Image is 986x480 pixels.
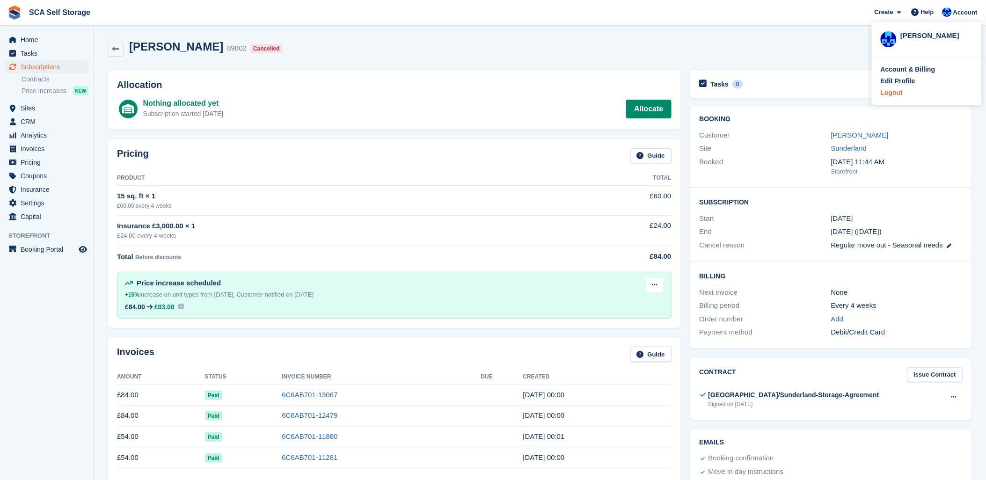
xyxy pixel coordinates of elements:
span: Customer notified on [DATE] [237,291,314,298]
a: [PERSON_NAME] [831,131,889,139]
div: Order number [700,314,831,325]
a: Logout [881,88,973,98]
h2: Emails [700,439,963,446]
span: [DATE] ([DATE]) [831,227,882,235]
time: 2025-06-24 23:00:57 UTC [523,453,565,461]
th: Created [523,370,672,385]
h2: Billing [700,271,963,280]
span: Booking Portal [21,243,77,256]
span: Subscriptions [21,60,77,73]
h2: Contract [700,367,737,383]
div: 15 sq. ft × 1 [117,191,552,202]
div: Debit/Credit Card [831,327,963,338]
a: menu [5,243,88,256]
span: increase on unit types from [DATE]. [125,291,235,298]
a: 6C6AB701-11281 [282,453,337,461]
a: Allocate [626,100,671,118]
span: CRM [21,115,77,128]
td: £84.00 [117,385,205,406]
h2: [PERSON_NAME] [129,40,223,53]
td: £84.00 [117,405,205,426]
div: Booked [700,157,831,176]
div: None [831,287,963,298]
span: Insurance [21,183,77,196]
div: Logout [881,88,903,98]
td: £54.00 [117,447,205,468]
a: 6C6AB701-12479 [282,411,337,419]
span: Paid [205,411,222,421]
img: Kelly Neesham [942,7,952,17]
div: Storefront [831,167,963,176]
div: 89802 [227,43,247,54]
span: Paid [205,432,222,442]
a: Guide [630,347,672,362]
time: 2025-06-24 23:00:00 UTC [831,213,853,224]
h2: Booking [700,116,963,123]
div: End [700,226,831,237]
a: 6C6AB701-11880 [282,432,337,440]
div: Signed on [DATE] [708,400,879,408]
td: £60.00 [552,186,672,215]
div: Booking confirmation [708,453,774,464]
span: Coupons [21,169,77,182]
time: 2025-09-16 23:00:50 UTC [523,391,565,399]
img: stora-icon-8386f47178a22dfd0bd8f6a31ec36ba5ce8667c1dd55bd0f319d3a0aa187defe.svg [7,6,22,20]
div: 0 [732,80,743,88]
a: 6C6AB701-13067 [282,391,337,399]
span: Sites [21,102,77,115]
span: Capital [21,210,77,223]
th: Total [552,171,672,186]
div: £24.00 every 4 weeks [117,231,552,240]
div: £60.00 every 4 weeks [117,202,552,210]
a: menu [5,196,88,210]
a: Preview store [77,244,88,255]
span: Account [953,8,978,17]
span: Paid [205,391,222,400]
span: Settings [21,196,77,210]
a: menu [5,60,88,73]
div: [DATE] 11:44 AM [831,157,963,167]
h2: Pricing [117,148,149,164]
th: Product [117,171,552,186]
div: Customer [700,130,831,141]
span: Invoices [21,142,77,155]
span: Storefront [8,231,93,240]
th: Amount [117,370,205,385]
a: Sunderland [831,144,867,152]
h2: Allocation [117,80,672,90]
a: menu [5,183,88,196]
th: Invoice Number [282,370,481,385]
a: menu [5,210,88,223]
span: Regular move out - Seasonal needs [831,241,943,249]
div: NEW [73,86,88,95]
div: Next invoice [700,287,831,298]
a: menu [5,129,88,142]
a: menu [5,115,88,128]
div: Site [700,143,831,154]
a: menu [5,47,88,60]
div: Nothing allocated yet [143,98,224,109]
div: Move in day instructions [708,466,784,478]
div: Billing period [700,300,831,311]
div: £84.00 [552,251,672,262]
div: Account & Billing [881,65,935,74]
td: £54.00 [117,426,205,447]
th: Due [481,370,523,385]
h2: Tasks [711,80,729,88]
span: Total [117,253,133,261]
span: Paid [205,453,222,463]
a: Price increases NEW [22,86,88,96]
img: Kelly Neesham [881,31,897,47]
a: menu [5,142,88,155]
time: 2025-07-22 23:01:03 UTC [523,432,565,440]
div: £84.00 [125,303,145,311]
div: Payment method [700,327,831,338]
td: £24.00 [552,215,672,246]
a: menu [5,33,88,46]
span: Pricing [21,156,77,169]
div: Start [700,213,831,224]
h2: Invoices [117,347,154,362]
th: Status [205,370,282,385]
div: [GEOGRAPHIC_DATA]/Sunderland-Storage-Agreement [708,390,879,400]
a: Guide [630,148,672,164]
